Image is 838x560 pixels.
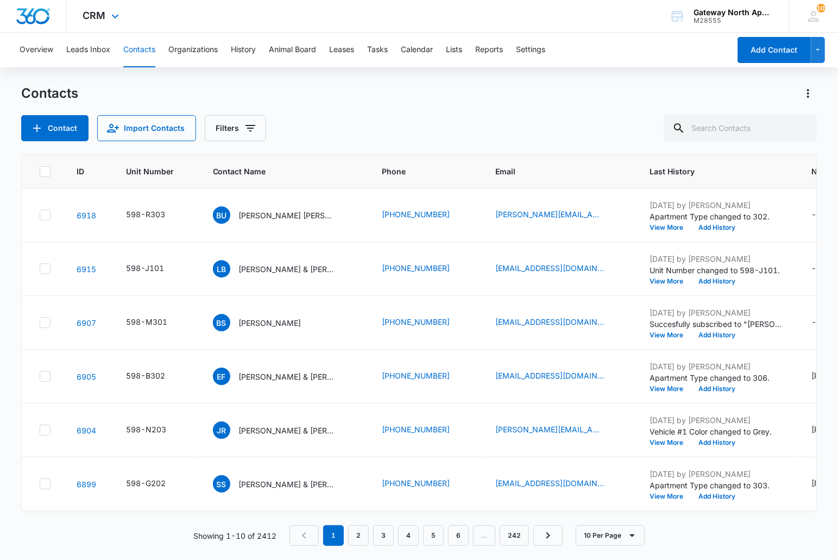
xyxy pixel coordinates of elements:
[812,209,827,222] div: ---
[126,316,187,329] div: Unit Number - 598-M301 - Select to Edit Field
[269,33,316,67] button: Animal Board
[205,115,266,141] button: Filters
[126,262,184,275] div: Unit Number - 598-J101 - Select to Edit Field
[213,206,356,224] div: Contact Name - Brandon Uriel Caballero Enriquez - Select to Edit Field
[650,414,786,426] p: [DATE] by [PERSON_NAME]
[382,316,470,329] div: Phone - (303) 776-0115 - Select to Edit Field
[401,33,433,67] button: Calendar
[126,262,164,274] div: 598-J101
[650,253,786,265] p: [DATE] by [PERSON_NAME]
[496,316,624,329] div: Email - briansanc07@hotmail.com - Select to Edit Field
[650,361,786,372] p: [DATE] by [PERSON_NAME]
[691,278,744,285] button: Add History
[650,480,786,491] p: Apartment Type changed to 303.
[448,525,469,546] a: Page 6
[650,211,786,222] p: Apartment Type changed to 302.
[650,426,786,437] p: Vehicle #1 Color changed to Grey.
[213,421,230,439] span: JR
[496,370,624,383] div: Email - emmafrench716@gmail.com - Select to Edit Field
[126,370,165,381] div: 598-B302
[650,332,691,338] button: View More
[398,525,419,546] a: Page 4
[694,8,773,17] div: account name
[126,209,165,220] div: 598-R303
[193,530,276,542] p: Showing 1-10 of 2412
[239,479,337,490] p: [PERSON_NAME] & [PERSON_NAME]
[496,166,608,177] span: Email
[496,262,604,274] a: [EMAIL_ADDRESS][DOMAIN_NAME]
[213,260,230,278] span: LB
[799,85,817,102] button: Actions
[231,33,256,67] button: History
[738,37,811,63] button: Add Contact
[382,424,470,437] div: Phone - (970) 775-3516 - Select to Edit Field
[691,439,744,446] button: Add History
[650,224,691,231] button: View More
[77,166,84,177] span: ID
[496,209,604,220] a: [PERSON_NAME][EMAIL_ADDRESS][DOMAIN_NAME]
[496,370,604,381] a: [EMAIL_ADDRESS][DOMAIN_NAME]
[213,475,230,493] span: SS
[21,85,78,102] h1: Contacts
[213,206,230,224] span: BU
[812,316,827,329] div: ---
[500,525,529,546] a: Page 242
[213,260,356,278] div: Contact Name - Loni Baker & John Baker - Select to Edit Field
[239,263,337,275] p: [PERSON_NAME] & [PERSON_NAME]
[126,424,186,437] div: Unit Number - 598-N203 - Select to Edit Field
[382,316,450,328] a: [PHONE_NUMBER]
[21,115,89,141] button: Add Contact
[817,4,826,12] div: notifications count
[496,424,624,437] div: Email - maria.stephh3@gmail.com - Select to Edit Field
[516,33,545,67] button: Settings
[446,33,462,67] button: Lists
[77,211,96,220] a: Navigate to contact details page for Brandon Uriel Caballero Enriquez
[576,525,645,546] button: 10 Per Page
[123,33,155,67] button: Contacts
[213,475,356,493] div: Contact Name - Stephen Skare & Yong Hamilton - Select to Edit Field
[650,318,786,330] p: Succesfully subscribed to "[PERSON_NAME][GEOGRAPHIC_DATA]".
[382,166,454,177] span: Phone
[650,278,691,285] button: View More
[650,439,691,446] button: View More
[694,17,773,24] div: account id
[66,33,110,67] button: Leads Inbox
[126,209,185,222] div: Unit Number - 598-R303 - Select to Edit Field
[817,4,826,12] span: 109
[213,368,230,385] span: EF
[650,265,786,276] p: Unit Number changed to 598-J101.
[126,370,185,383] div: Unit Number - 598-B302 - Select to Edit Field
[650,372,786,383] p: Apartment Type changed to 306.
[423,525,444,546] a: Page 5
[239,425,337,436] p: [PERSON_NAME] & [PERSON_NAME]
[126,477,166,489] div: 598-G202
[213,166,341,177] span: Contact Name
[382,477,450,489] a: [PHONE_NUMBER]
[126,424,166,435] div: 598-N203
[650,386,691,392] button: View More
[691,493,744,500] button: Add History
[650,166,770,177] span: Last History
[664,115,817,141] input: Search Contacts
[496,424,604,435] a: [PERSON_NAME][EMAIL_ADDRESS][DOMAIN_NAME]
[496,262,624,275] div: Email - lonibaker659@gmail.com - Select to Edit Field
[239,371,337,382] p: [PERSON_NAME] & [PERSON_NAME]
[168,33,218,67] button: Organizations
[496,209,624,222] div: Email - uriel.26caballero@gmail.com - Select to Edit Field
[77,265,96,274] a: Navigate to contact details page for Loni Baker & John Baker
[77,426,96,435] a: Navigate to contact details page for Joel Robles III & Maria Martinez
[289,525,563,546] nav: Pagination
[373,525,394,546] a: Page 3
[239,317,301,329] p: [PERSON_NAME]
[213,314,321,331] div: Contact Name - Brian Sanchez - Select to Edit Field
[329,33,354,67] button: Leases
[691,386,744,392] button: Add History
[382,262,450,274] a: [PHONE_NUMBER]
[496,477,624,490] div: Email - bigbongcafe@gmail.com - Select to Edit Field
[77,372,96,381] a: Navigate to contact details page for Emma French & Fernando Duarte
[213,314,230,331] span: BS
[239,210,337,221] p: [PERSON_NAME] [PERSON_NAME]
[496,316,604,328] a: [EMAIL_ADDRESS][DOMAIN_NAME]
[382,424,450,435] a: [PHONE_NUMBER]
[213,421,356,439] div: Contact Name - Joel Robles III & Maria Martinez - Select to Edit Field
